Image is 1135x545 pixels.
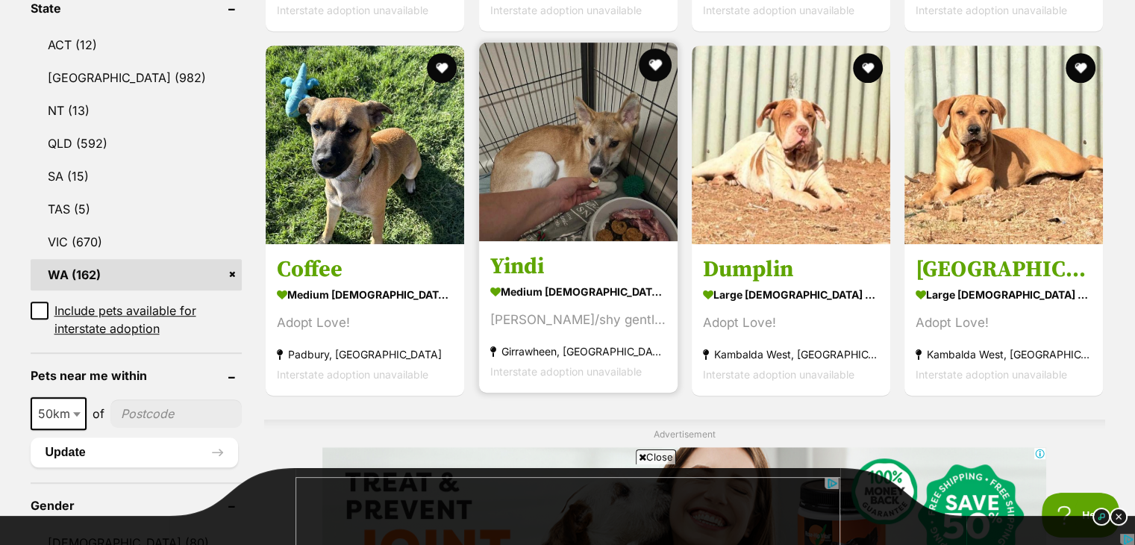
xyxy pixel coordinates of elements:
header: State [31,1,243,15]
button: Update [31,437,239,467]
a: NT (13) [31,95,243,126]
a: QLD (592) [31,128,243,159]
span: of [93,405,104,423]
img: consumer-privacy-logo.png [1,1,13,13]
span: 50km [31,397,87,430]
img: close_dark.svg [1110,508,1128,526]
span: Interstate adoption unavailable [277,4,428,16]
strong: Kambalda West, [GEOGRAPHIC_DATA] [703,344,879,364]
img: info_dark.svg [1092,508,1110,526]
img: Coffee - Mixed breed Dog [266,46,464,244]
div: Adopt Love! [703,313,879,333]
img: Dumplin - Mixed breed Dog [692,46,890,244]
strong: large [DEMOGRAPHIC_DATA] Dog [703,284,879,305]
strong: large [DEMOGRAPHIC_DATA] Dog [916,284,1092,305]
h3: Coffee [277,255,453,284]
strong: medium [DEMOGRAPHIC_DATA] Dog [277,284,453,305]
strong: Girrawheen, [GEOGRAPHIC_DATA] [490,341,666,361]
span: Close [636,449,676,464]
span: Interstate adoption unavailable [916,4,1067,16]
h3: Dumplin [703,255,879,284]
img: Yindi - Dingo Dog [479,43,678,241]
h3: [GEOGRAPHIC_DATA] [916,255,1092,284]
img: Dover - Mixed breed Dog [904,46,1103,244]
a: Yindi medium [DEMOGRAPHIC_DATA] Dog [PERSON_NAME]/shy gentle girl Girrawheen, [GEOGRAPHIC_DATA] I... [479,241,678,393]
span: Interstate adoption unavailable [703,368,854,381]
div: Adopt Love! [277,313,453,333]
div: Adopt Love! [916,313,1092,333]
a: VIC (670) [31,226,243,258]
div: [PERSON_NAME]/shy gentle girl [490,310,666,330]
a: ACT (12) [31,29,243,60]
span: Interstate adoption unavailable [490,365,642,378]
span: 50km [32,403,85,424]
span: Interstate adoption unavailable [703,4,854,16]
strong: Kambalda West, [GEOGRAPHIC_DATA] [916,344,1092,364]
a: [GEOGRAPHIC_DATA] large [DEMOGRAPHIC_DATA] Dog Adopt Love! Kambalda West, [GEOGRAPHIC_DATA] Inter... [904,244,1103,396]
span: Interstate adoption unavailable [490,4,642,16]
span: Interstate adoption unavailable [916,368,1067,381]
header: Pets near me within [31,369,243,382]
button: favourite [853,53,883,83]
a: SA (15) [31,161,243,192]
a: Coffee medium [DEMOGRAPHIC_DATA] Dog Adopt Love! Padbury, [GEOGRAPHIC_DATA] Interstate adoption u... [266,244,464,396]
span: Include pets available for interstate adoption [54,302,243,337]
h3: Yindi [490,252,666,281]
button: favourite [639,49,672,81]
iframe: advertisement [296,10,839,77]
a: Dumplin large [DEMOGRAPHIC_DATA] Dog Adopt Love! Kambalda West, [GEOGRAPHIC_DATA] Interstate adop... [692,244,890,396]
a: WA (162) [31,259,243,290]
a: TAS (5) [31,193,243,225]
span: Interstate adoption unavailable [277,368,428,381]
strong: Padbury, [GEOGRAPHIC_DATA] [277,344,453,364]
input: postcode [110,399,243,428]
strong: medium [DEMOGRAPHIC_DATA] Dog [490,281,666,302]
a: [GEOGRAPHIC_DATA] (982) [31,62,243,93]
a: Include pets available for interstate adoption [31,302,243,337]
button: favourite [1066,53,1096,83]
button: favourite [428,53,457,83]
